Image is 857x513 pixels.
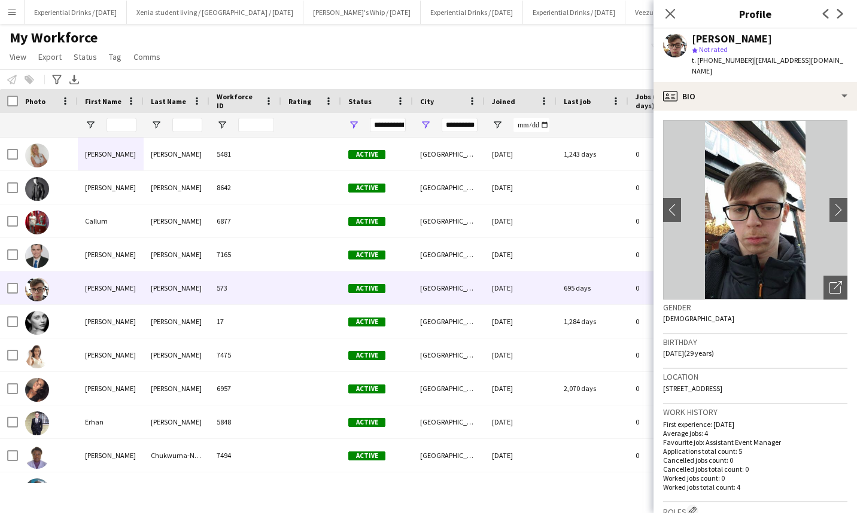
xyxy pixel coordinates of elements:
span: Workforce ID [217,92,260,110]
div: [DATE] [485,238,557,271]
img: Francis Worsop [25,478,49,502]
div: [PERSON_NAME] [78,305,144,338]
span: Active [348,251,385,259]
span: Rating [288,97,311,106]
p: First experience: [DATE] [663,420,847,429]
div: [PERSON_NAME] [78,138,144,170]
h3: Location [663,371,847,382]
span: [STREET_ADDRESS] [663,384,722,393]
button: [PERSON_NAME]'s Whip / [DATE] [303,1,421,24]
h3: Work history [663,407,847,417]
div: 0 [628,271,706,304]
div: [PERSON_NAME] [144,204,209,237]
div: [PERSON_NAME] [78,171,144,204]
span: [DATE] (29 years) [663,349,714,358]
button: Open Filter Menu [85,120,96,130]
a: Status [69,49,102,65]
span: City [420,97,434,106]
span: Not rated [699,45,728,54]
div: 2,070 days [557,372,628,405]
div: [DATE] [485,305,557,338]
button: Open Filter Menu [492,120,503,130]
span: Tag [109,51,121,62]
p: Applications total count: 5 [663,447,847,456]
div: Worsop [144,472,209,505]
div: [PERSON_NAME] [78,439,144,472]
input: Joined Filter Input [513,118,549,132]
div: [GEOGRAPHIC_DATA] [413,238,485,271]
button: Experiential Drinks / [DATE] [421,1,523,24]
span: Active [348,451,385,460]
span: Active [348,317,385,326]
div: [PERSON_NAME] [144,171,209,204]
div: 0 [628,238,706,271]
div: 695 days [557,271,628,304]
h3: Gender [663,302,847,313]
div: 0 [628,171,706,204]
div: [GEOGRAPHIC_DATA] [413,472,485,505]
span: Status [348,97,372,106]
input: Last Name Filter Input [172,118,202,132]
button: Experiential Drinks / [DATE] [25,1,127,24]
p: Worked jobs total count: 4 [663,483,847,491]
div: 6891 [209,472,281,505]
input: First Name Filter Input [107,118,136,132]
div: [PERSON_NAME] [144,305,209,338]
div: [PERSON_NAME] [78,271,144,304]
div: 1,284 days [557,305,628,338]
input: City Filter Input [442,118,478,132]
div: 573 [209,271,281,304]
div: 6957 [209,372,281,405]
div: 17 [209,305,281,338]
div: Bio [654,82,857,111]
div: 0 [628,305,706,338]
div: [GEOGRAPHIC_DATA] [413,204,485,237]
a: Export [34,49,66,65]
div: 0 [628,338,706,371]
span: First Name [85,97,121,106]
div: [GEOGRAPHIC_DATA] [413,439,485,472]
app-action-btn: Advanced filters [50,72,64,87]
a: Tag [104,49,126,65]
div: [PERSON_NAME] [78,338,144,371]
span: Comms [133,51,160,62]
img: Emily Stokes [25,378,49,402]
div: [GEOGRAPHIC_DATA] [413,271,485,304]
span: Last Name [151,97,186,106]
a: View [5,49,31,65]
div: [GEOGRAPHIC_DATA] [413,171,485,204]
span: Photo [25,97,45,106]
div: 8642 [209,171,281,204]
div: [PERSON_NAME] [144,138,209,170]
button: Experiential Drinks / [DATE] [523,1,625,24]
div: [DATE] [485,204,557,237]
span: View [10,51,26,62]
p: Worked jobs count: 0 [663,474,847,483]
button: Veezu / [DATE] [625,1,689,24]
span: [DEMOGRAPHIC_DATA] [663,314,734,323]
div: 7494 [209,439,281,472]
div: [PERSON_NAME] [78,238,144,271]
div: [PERSON_NAME] [144,405,209,438]
div: 0 [628,405,706,438]
p: Average jobs: 4 [663,429,847,438]
div: 0 [628,472,706,505]
div: [DATE] [485,405,557,438]
div: 0 [628,439,706,472]
span: Active [348,284,385,293]
div: 0 [628,138,706,170]
span: Joined [492,97,515,106]
div: 7165 [209,238,281,271]
a: Comms [129,49,165,65]
div: [PERSON_NAME] [144,238,209,271]
div: 7475 [209,338,281,371]
div: [DATE] [485,338,557,371]
app-action-btn: Export XLSX [67,72,81,87]
span: Active [348,384,385,393]
div: 0 [628,204,706,237]
span: Export [38,51,62,62]
span: Active [348,351,385,360]
img: Andrew Calderwood [25,177,49,201]
span: Active [348,184,385,193]
span: Jobs (last 90 days) [636,92,685,110]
